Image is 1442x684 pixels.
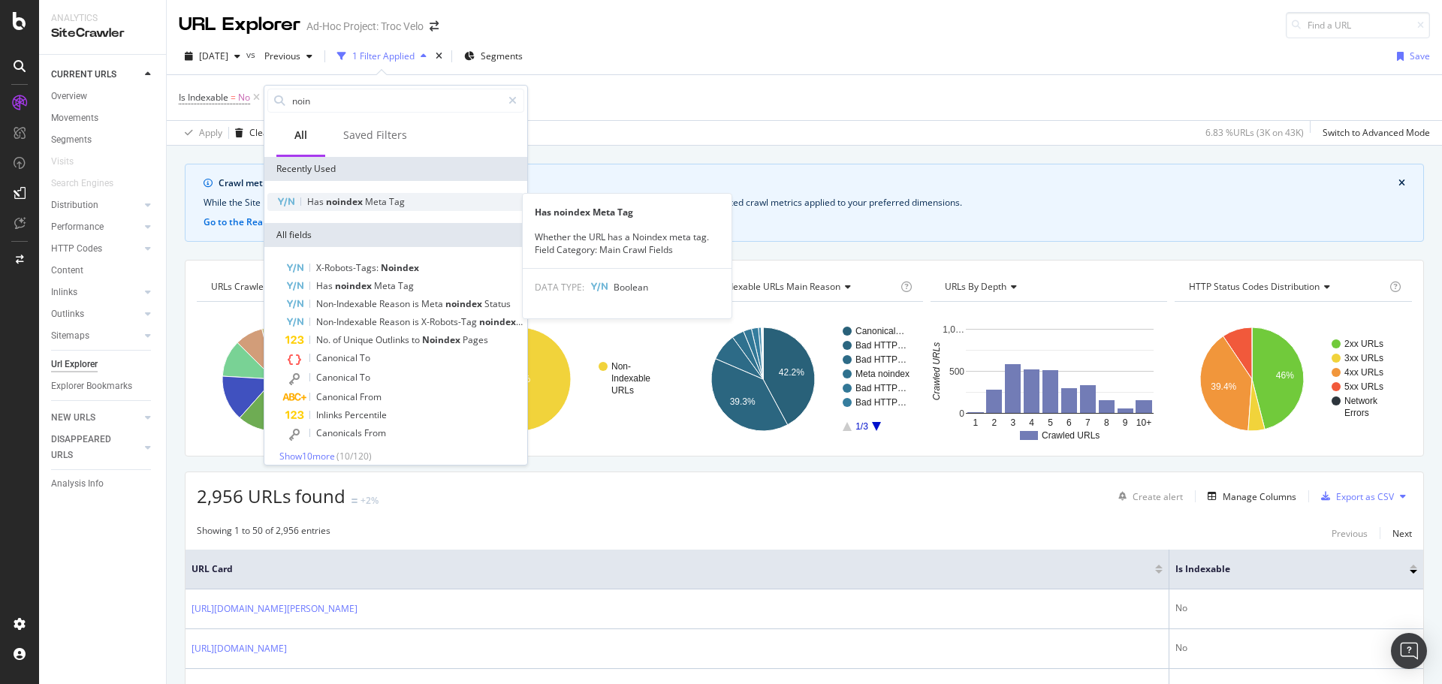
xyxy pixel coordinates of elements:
a: Content [51,263,155,279]
span: No. [316,333,333,346]
text: 4xx URLs [1344,367,1383,378]
div: Showing 1 to 50 of 2,956 entries [197,524,330,542]
div: No [1175,641,1417,655]
button: Save [1391,44,1430,68]
text: 39.4% [1211,381,1237,392]
span: ( 10 / 120 ) [336,450,372,463]
button: Create alert [1112,484,1183,508]
button: Previous [258,44,318,68]
span: Previous [258,50,300,62]
a: CURRENT URLS [51,67,140,83]
span: Canonical [316,351,360,364]
span: Noindex [381,261,419,274]
div: Visits [51,154,74,170]
div: Save [1410,50,1430,62]
img: Equal [351,499,357,503]
span: Meta [374,279,398,292]
span: Boolean [614,281,648,294]
div: Has noindex Meta Tag [523,206,732,218]
button: Apply [179,121,222,145]
input: Search by field name [291,89,502,112]
svg: A chart. [1175,314,1410,444]
span: is [412,297,421,310]
span: URLs by Depth [945,280,1006,293]
h4: URLs by Depth [942,275,1154,299]
div: arrow-right-arrow-left [430,21,439,32]
text: Bad HTTP… [855,340,907,351]
div: +2% [360,494,379,507]
span: Has [316,279,335,292]
button: Clear [229,121,272,145]
div: 6.83 % URLs ( 3K on 43K ) [1205,126,1304,139]
div: Previous [1332,527,1368,540]
span: Meta [421,297,445,310]
text: 8 [1104,417,1109,428]
h4: URLs Crawled By Botify By pagetype [208,275,421,299]
div: times [433,49,445,64]
div: Url Explorer [51,357,98,372]
span: To [360,351,370,364]
span: URL Card [192,562,1151,576]
span: From [360,390,382,403]
svg: A chart. [931,314,1166,444]
span: URLs Crawled By Botify By pagetype [211,280,362,293]
text: Indexable [611,373,650,384]
button: 1 Filter Applied [331,44,433,68]
div: Distribution [51,197,98,213]
button: Add Filter [263,89,323,107]
div: Whether the URL has a Noindex meta tag. Field Category: Main Crawl Fields [523,231,732,256]
div: Inlinks [51,285,77,300]
span: Is Indexable [1175,562,1387,576]
div: Movements [51,110,98,126]
span: Reason [379,297,412,310]
div: While the Site Explorer provides crawl metrics by URL, the RealKeywords Explorer enables more rob... [204,196,1405,209]
text: 1 [973,417,978,428]
div: Segments [51,132,92,148]
div: Create alert [1133,490,1183,503]
text: Meta noindex [855,369,910,379]
span: Pages [463,333,488,346]
text: 5 [1048,417,1053,428]
span: 2025 Oct. 10th [199,50,228,62]
a: Explorer Bookmarks [51,378,155,394]
a: Movements [51,110,155,126]
div: Next [1392,527,1412,540]
text: 3 [1010,417,1015,428]
span: Non-Indexable URLs Main Reason [700,280,840,293]
div: Saved Filters [343,128,407,143]
svg: A chart. [442,314,677,444]
div: SiteCrawler [51,25,154,42]
text: Network [1344,396,1378,406]
div: HTTP Codes [51,241,102,257]
text: 4 [1029,417,1034,428]
span: Canonicals [316,426,364,439]
span: Non-Indexable [316,297,379,310]
svg: A chart. [686,314,921,444]
span: is [412,315,421,328]
div: Crawl metrics are now in the RealKeywords Explorer [219,176,1398,190]
button: close banner [1395,173,1409,193]
div: Apply [199,126,222,139]
div: Explorer Bookmarks [51,378,132,394]
h4: HTTP Status Codes Distribution [1186,275,1386,299]
div: All [294,128,307,143]
a: Analysis Info [51,476,155,492]
a: Segments [51,132,155,148]
button: Manage Columns [1202,487,1296,505]
div: Switch to Advanced Mode [1323,126,1430,139]
a: NEW URLS [51,410,140,426]
text: Bad HTTP… [855,383,907,393]
text: Bad HTTP… [855,354,907,365]
a: Search Engines [51,176,128,191]
text: 46% [1276,370,1294,381]
span: 2,956 URLs found [197,484,345,508]
svg: A chart. [197,314,432,444]
text: Errors [1344,408,1369,418]
div: Content [51,263,83,279]
div: Manage Columns [1223,490,1296,503]
span: vs [246,48,258,61]
span: = [231,91,236,104]
span: noindex [335,279,374,292]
